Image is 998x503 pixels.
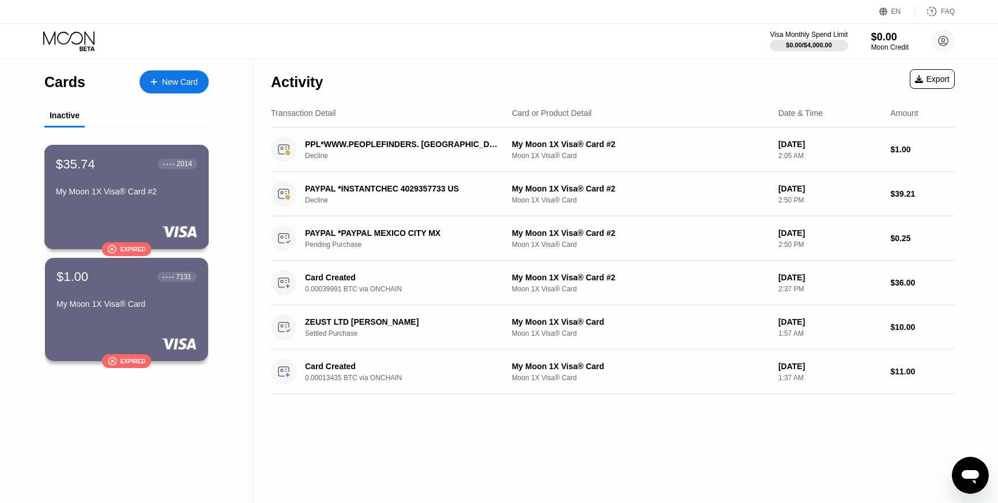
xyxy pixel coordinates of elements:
div: Card Created0.00013435 BTC via ONCHAINMy Moon 1X Visa® CardMoon 1X Visa® Card[DATE]1:37 AM$11.00 [271,350,955,394]
div: New Card [162,77,198,87]
div: Moon Credit [871,43,909,51]
div: [DATE] [778,317,882,326]
div: $36.00 [890,278,955,287]
div: My Moon 1X Visa® Card [512,317,769,326]
div: Decline [305,196,513,204]
div: 0.00013435 BTC via ONCHAIN [305,374,513,382]
div: $0.25 [890,234,955,243]
div: Card or Product Detail [512,108,592,118]
div: 2:05 AM [778,152,882,160]
div: PAYPAL *PAYPAL MEXICO CITY MX [305,228,499,238]
div: ZEUST LTD [PERSON_NAME] [305,317,499,326]
div: Export [915,74,950,84]
div: Moon 1X Visa® Card [512,241,769,249]
div: Inactive [50,111,80,120]
div: 1:37 AM [778,374,882,382]
div: Transaction Detail [271,108,336,118]
div: New Card [140,70,209,93]
div: Moon 1X Visa® Card [512,329,769,337]
div: Decline [305,152,513,160]
div: PAYPAL *INSTANTCHEC 4029357733 USDeclineMy Moon 1X Visa® Card #2Moon 1X Visa® Card[DATE]2:50 PM$3... [271,172,955,216]
div: 2:37 PM [778,285,882,293]
div: Visa Monthly Spend Limit$0.00/$4,000.00 [770,31,848,51]
div: $39.21 [890,189,955,198]
div: Cards [44,74,85,91]
div: FAQ [914,6,955,17]
div: PAYPAL *PAYPAL MEXICO CITY MXPending PurchaseMy Moon 1X Visa® Card #2Moon 1X Visa® Card[DATE]2:50... [271,216,955,261]
div: Moon 1X Visa® Card [512,196,769,204]
div:  [107,244,116,254]
div: EN [891,7,901,16]
div: Moon 1X Visa® Card [512,374,769,382]
div: 0.00039991 BTC via ONCHAIN [305,285,513,293]
iframe: Button to launch messaging window [952,457,989,494]
div: Export [910,69,955,89]
div: Date & Time [778,108,823,118]
div: Card Created [305,273,499,282]
div: Moon 1X Visa® Card [512,285,769,293]
div: [DATE] [778,184,882,193]
div: $11.00 [890,367,955,376]
div: 2:50 PM [778,196,882,204]
div: My Moon 1X Visa® Card #2 [512,184,769,193]
div: Pending Purchase [305,241,513,249]
div: Visa Monthly Spend Limit [770,31,848,39]
div: PPL*WWW.PEOPLEFINDERS. [GEOGRAPHIC_DATA] USDeclineMy Moon 1X Visa® Card #2Moon 1X Visa® Card[DATE... [271,127,955,172]
div: My Moon 1X Visa® Card #2 [512,140,769,149]
div: Card Created0.00039991 BTC via ONCHAINMy Moon 1X Visa® Card #2Moon 1X Visa® Card[DATE]2:37 PM$36.00 [271,261,955,305]
div: My Moon 1X Visa® Card [57,299,197,309]
div: ZEUST LTD [PERSON_NAME]Settled PurchaseMy Moon 1X Visa® CardMoon 1X Visa® Card[DATE]1:57 AM$10.00 [271,305,955,350]
div: Amount [890,108,918,118]
div: ● ● ● ● [163,275,174,279]
div: $1.00 [890,145,955,154]
div:  [108,356,117,366]
div: My Moon 1X Visa® Card [512,362,769,371]
div: $10.00 [890,322,955,332]
div: My Moon 1X Visa® Card #2 [512,273,769,282]
div: FAQ [941,7,955,16]
div: My Moon 1X Visa® Card #2 [56,187,197,196]
div: $35.74 [56,156,95,171]
div: 2:50 PM [778,241,882,249]
div: $0.00Moon Credit [871,31,909,51]
div: ● ● ● ● [163,162,175,166]
div: PAYPAL *INSTANTCHEC 4029357733 US [305,184,499,193]
div: $0.00 / $4,000.00 [786,42,832,48]
div: $0.00 [871,31,909,43]
div: 7131 [176,273,191,281]
div: 1:57 AM [778,329,882,337]
div: Expired [120,246,145,252]
div: [DATE] [778,228,882,238]
div: Card Created [305,362,499,371]
div: Activity [271,74,323,91]
div: [DATE] [778,140,882,149]
div: 2014 [176,160,192,168]
div: Settled Purchase [305,329,513,337]
div: PPL*WWW.PEOPLEFINDERS. [GEOGRAPHIC_DATA] US [305,140,499,149]
div: EN [879,6,914,17]
div: $1.00● ● ● ●7131My Moon 1X Visa® CardExpired [45,258,208,361]
div: My Moon 1X Visa® Card #2 [512,228,769,238]
div: Moon 1X Visa® Card [512,152,769,160]
div: $35.74● ● ● ●2014My Moon 1X Visa® Card #2Expired [45,145,208,249]
div: [DATE] [778,273,882,282]
div: [DATE] [778,362,882,371]
div: $1.00 [57,269,88,284]
div: Expired [120,358,146,365]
